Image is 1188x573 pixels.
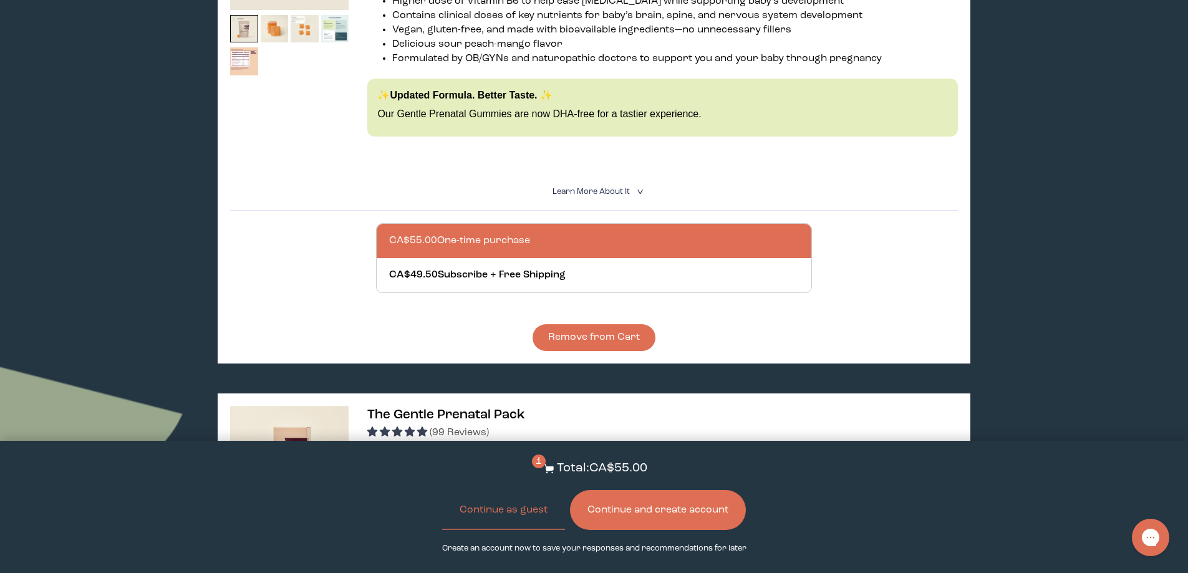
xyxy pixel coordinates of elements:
[570,490,746,530] button: Continue and create account
[392,52,957,66] li: Formulated by OB/GYNs and naturopathic doctors to support you and your baby through pregnancy
[392,9,957,23] li: Contains clinical doses of key nutrients for baby’s brain, spine, and nervous system development
[557,460,647,478] p: Total: CA$55.00
[633,188,645,195] i: <
[230,47,258,75] img: thumbnail image
[533,324,655,351] button: Remove from Cart
[1126,514,1176,561] iframe: Gorgias live chat messenger
[553,186,636,198] summary: Learn More About it <
[367,428,430,438] span: 4.94 stars
[291,15,319,43] img: thumbnail image
[442,542,746,554] p: Create an account now to save your responses and recommendations for later
[367,408,525,421] span: The Gentle Prenatal Pack
[377,90,553,100] strong: ✨Updated Formula. Better Taste. ✨
[230,15,258,43] img: thumbnail image
[377,107,947,121] p: Our Gentle Prenatal Gummies are now DHA-free for a tastier experience.
[532,455,546,468] span: 1
[442,490,565,530] button: Continue as guest
[392,23,957,37] li: Vegan, gluten-free, and made with bioavailable ingredients—no unnecessary fillers
[392,37,957,52] li: Delicious sour peach-mango flavor
[321,15,349,43] img: thumbnail image
[553,188,630,196] span: Learn More About it
[230,406,349,524] img: thumbnail image
[430,428,489,438] span: (99 Reviews)
[261,15,289,43] img: thumbnail image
